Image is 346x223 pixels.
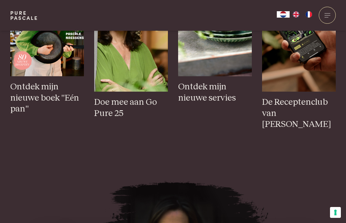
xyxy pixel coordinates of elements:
div: Language [277,11,290,18]
a: EN [290,11,302,18]
h3: De Receptenclub van [PERSON_NAME] [262,97,336,130]
a: NL [277,11,290,18]
a: PurePascale [10,10,38,21]
h3: Doe mee aan Go Pure 25 [94,97,168,119]
button: Uw voorkeuren voor toestemming voor trackingtechnologieën [330,207,341,218]
aside: Language selected: Nederlands [277,11,315,18]
h3: Ontdek mijn nieuwe servies [178,81,252,103]
a: FR [302,11,315,18]
ul: Language list [290,11,315,18]
h3: Ontdek mijn nieuwe boek "Eén pan" [10,81,84,115]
